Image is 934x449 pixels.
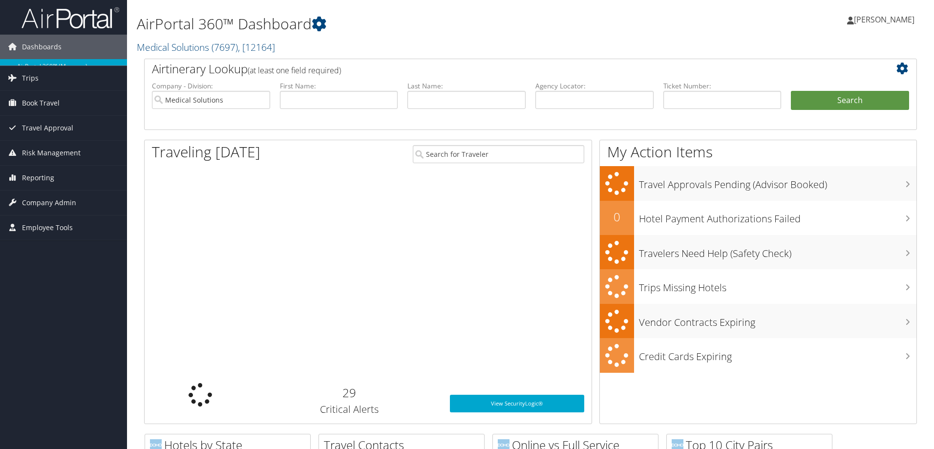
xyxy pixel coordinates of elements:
span: [PERSON_NAME] [854,14,914,25]
label: Last Name: [407,81,526,91]
img: airportal-logo.png [21,6,119,29]
a: [PERSON_NAME] [847,5,924,34]
h3: Critical Alerts [264,403,435,416]
a: Medical Solutions [137,41,275,54]
h1: My Action Items [600,142,916,162]
span: Book Travel [22,91,60,115]
a: View SecurityLogic® [450,395,584,412]
span: Travel Approval [22,116,73,140]
h2: 29 [264,385,435,401]
span: (at least one field required) [248,65,341,76]
h1: Traveling [DATE] [152,142,260,162]
span: Employee Tools [22,215,73,240]
span: Reporting [22,166,54,190]
span: , [ 12164 ] [238,41,275,54]
h3: Travelers Need Help (Safety Check) [639,242,916,260]
h3: Trips Missing Hotels [639,276,916,295]
a: Trips Missing Hotels [600,269,916,304]
a: Credit Cards Expiring [600,338,916,373]
h3: Travel Approvals Pending (Advisor Booked) [639,173,916,192]
input: Search for Traveler [413,145,584,163]
label: Agency Locator: [535,81,654,91]
label: First Name: [280,81,398,91]
span: Company Admin [22,191,76,215]
h3: Hotel Payment Authorizations Failed [639,207,916,226]
a: 0Hotel Payment Authorizations Failed [600,201,916,235]
label: Ticket Number: [663,81,782,91]
h3: Vendor Contracts Expiring [639,311,916,329]
h2: Airtinerary Lookup [152,61,845,77]
h2: 0 [600,209,634,225]
label: Company - Division: [152,81,270,91]
button: Search [791,91,909,110]
h1: AirPortal 360™ Dashboard [137,14,662,34]
span: Trips [22,66,39,90]
a: Travelers Need Help (Safety Check) [600,235,916,270]
a: Vendor Contracts Expiring [600,304,916,339]
span: Dashboards [22,35,62,59]
h3: Credit Cards Expiring [639,345,916,363]
a: Travel Approvals Pending (Advisor Booked) [600,166,916,201]
span: ( 7697 ) [212,41,238,54]
span: Risk Management [22,141,81,165]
